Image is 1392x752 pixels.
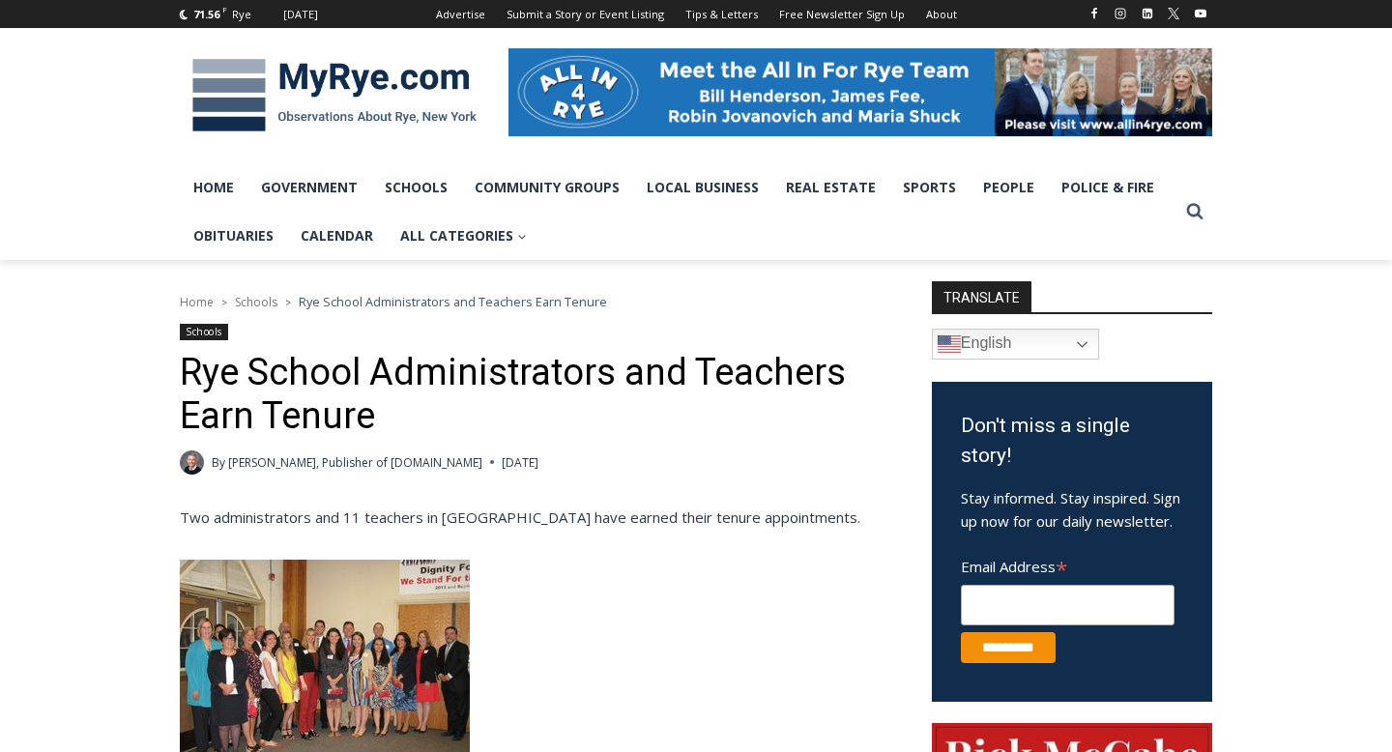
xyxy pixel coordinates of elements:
a: Community Groups [461,163,633,212]
span: > [285,296,291,309]
span: By [212,453,225,472]
a: All Categories [387,212,540,260]
a: Schools [180,324,228,340]
a: Instagram [1109,2,1132,25]
a: Home [180,294,214,310]
nav: Breadcrumbs [180,292,881,311]
span: All Categories [400,225,527,246]
span: > [221,296,227,309]
a: Local Business [633,163,772,212]
span: Rye School Administrators and Teachers Earn Tenure [299,293,607,310]
h1: Rye School Administrators and Teachers Earn Tenure [180,351,881,439]
a: X [1162,2,1185,25]
div: [DATE] [283,6,318,23]
button: View Search Form [1177,194,1212,229]
a: Schools [371,163,461,212]
img: MyRye.com [180,45,489,146]
p: Two administrators and 11 teachers in [GEOGRAPHIC_DATA] have earned their tenure appointments. [180,506,881,529]
a: Real Estate [772,163,889,212]
h3: Don't miss a single story! [961,411,1183,472]
a: English [932,329,1099,360]
img: All in for Rye [508,48,1212,135]
p: Stay informed. Stay inspired. Sign up now for our daily newsletter. [961,486,1183,533]
a: People [970,163,1048,212]
a: Government [247,163,371,212]
a: Obituaries [180,212,287,260]
a: Sports [889,163,970,212]
a: Schools [235,294,277,310]
div: Rye [232,6,251,23]
a: Home [180,163,247,212]
label: Email Address [961,547,1174,582]
a: Facebook [1083,2,1106,25]
nav: Primary Navigation [180,163,1177,261]
a: YouTube [1189,2,1212,25]
strong: TRANSLATE [932,281,1031,312]
img: en [938,333,961,356]
span: 71.56 [193,7,219,21]
time: [DATE] [502,453,538,472]
a: [PERSON_NAME], Publisher of [DOMAIN_NAME] [228,454,482,471]
span: F [222,4,227,14]
a: Linkedin [1136,2,1159,25]
a: Author image [180,450,204,475]
a: Police & Fire [1048,163,1168,212]
a: Calendar [287,212,387,260]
